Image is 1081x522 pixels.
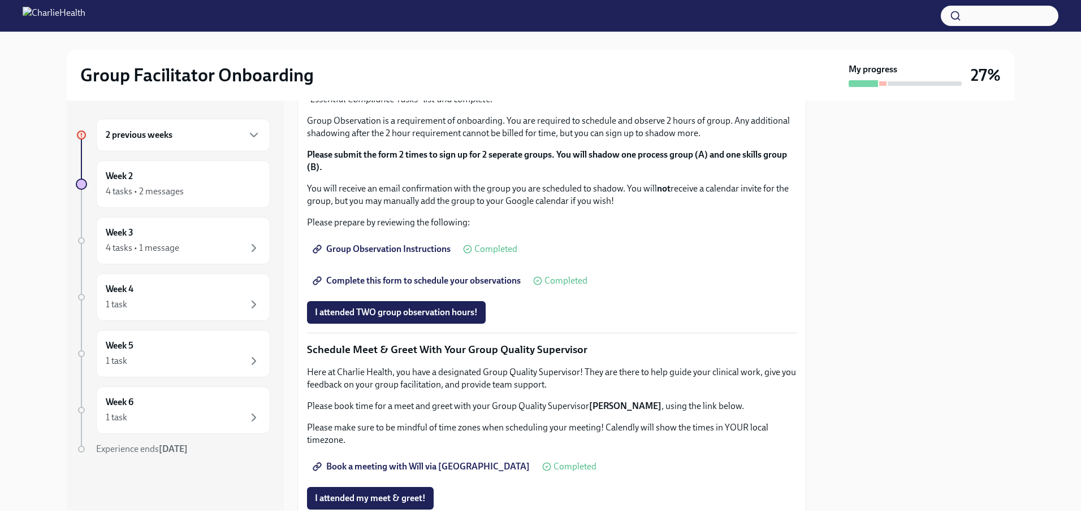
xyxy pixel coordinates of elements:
div: 1 task [106,411,127,424]
span: Book a meeting with Will via [GEOGRAPHIC_DATA] [315,461,530,472]
h6: Week 6 [106,396,133,408]
a: Week 24 tasks • 2 messages [76,160,270,208]
strong: My progress [849,63,897,76]
h6: Week 2 [106,170,133,182]
span: Completed [544,276,587,285]
h6: Week 5 [106,340,133,352]
span: Group Observation Instructions [315,243,451,255]
img: CharlieHealth [23,7,85,25]
button: I attended my meet & greet! [307,487,434,510]
div: 4 tasks • 1 message [106,242,179,254]
span: Completed [554,462,596,471]
p: Please book time for a meet and greet with your Group Quality Supervisor , using the link below. [307,400,797,412]
p: Please prepare by reviewing the following: [307,216,797,229]
h6: Week 4 [106,283,133,295]
p: Please make sure to be mindful of time zones when scheduling your meeting! Calendly will show the... [307,421,797,446]
div: 1 task [106,355,127,367]
h2: Group Facilitator Onboarding [80,64,314,86]
span: Completed [474,245,517,254]
span: Experience ends [96,443,188,454]
p: Here at Charlie Health, you have a designated Group Quality Supervisor! They are there to help gu... [307,366,797,391]
a: Week 51 task [76,330,270,377]
a: Week 34 tasks • 1 message [76,217,270,264]
div: 4 tasks • 2 messages [106,185,184,198]
p: Schedule Meet & Greet With Your Group Quality Supervisor [307,342,797,357]
h6: 2 previous weeks [106,129,172,141]
span: Complete this form to schedule your observations [315,275,521,286]
em: if you have not completed the HIPAA training yet, please return to the "Essential Compliance Task... [307,81,771,105]
span: I attended TWO group observation hours! [315,307,478,318]
h3: 27% [971,65,1001,85]
strong: not [657,183,671,194]
a: Group Observation Instructions [307,238,459,260]
button: I attended TWO group observation hours! [307,301,486,324]
strong: Please submit the form 2 times to sign up for 2 seperate groups. You will shadow one process grou... [307,149,787,172]
div: 2 previous weeks [96,119,270,151]
p: Group Observation is a requirement of onboarding. You are required to schedule and observe 2 hour... [307,115,797,140]
p: You will receive an email confirmation with the group you are scheduled to shadow. You will recei... [307,182,797,207]
strong: [DATE] [159,443,188,454]
span: I attended my meet & greet! [315,493,426,504]
a: Book a meeting with Will via [GEOGRAPHIC_DATA] [307,455,538,478]
a: Week 61 task [76,386,270,434]
a: Week 41 task [76,273,270,321]
strong: [PERSON_NAME] [589,401,661,411]
h6: Week 3 [106,227,133,239]
a: Complete this form to schedule your observations [307,269,529,292]
div: 1 task [106,298,127,311]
